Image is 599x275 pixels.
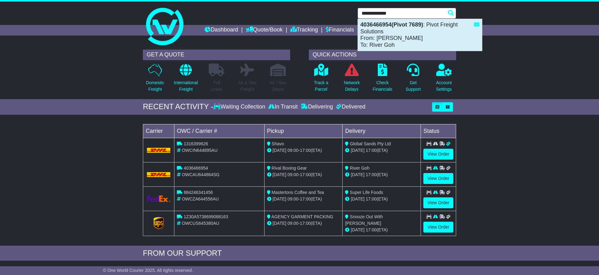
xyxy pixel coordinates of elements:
a: GetSupport [405,63,421,96]
span: 884246341456 [184,190,213,195]
span: River Goh [350,166,369,171]
a: AccountSettings [436,63,452,96]
span: 17:00 [300,196,311,201]
p: Get Support [406,80,421,93]
a: Dashboard [205,25,238,36]
div: - (ETA) [267,147,340,154]
td: Delivery [343,124,421,138]
a: View Order [423,173,453,184]
span: 09:00 [288,221,299,226]
p: Air / Sea Depot [270,80,286,93]
a: Quote/Book [246,25,283,36]
a: NetworkDelays [343,63,360,96]
span: 1Z30A5738699088163 [184,214,228,219]
a: View Order [423,222,453,233]
span: [DATE] [273,221,286,226]
span: [DATE] [273,172,286,177]
div: GET A QUOTE [143,50,290,60]
span: OWCZA644556AU [182,196,219,201]
td: Carrier [143,124,174,138]
p: Network Delays [344,80,360,93]
div: : Pivot Freight Solutions From: [PERSON_NAME] To: River Goh [358,19,482,51]
a: InternationalFreight [173,63,198,96]
span: AGENCY GARMENT PACKING [271,214,333,219]
span: [DATE] [273,148,286,153]
div: (ETA) [345,196,418,202]
div: - (ETA) [267,171,340,178]
strong: 4036466954(Pivot 7689) [360,22,423,28]
span: 17:00 [366,196,377,201]
span: Shavo [272,141,284,146]
td: Status [421,124,456,138]
img: DHL.png [147,172,170,177]
div: FROM OUR SUPPORT [143,249,456,258]
span: Global Sands Pty Ltd [350,141,391,146]
span: [DATE] [273,196,286,201]
a: Tracking [290,25,318,36]
a: View Order [423,197,453,208]
span: 17:00 [300,148,311,153]
div: Waiting Collection [213,104,267,110]
span: 17:00 [300,221,311,226]
a: DomesticFreight [146,63,164,96]
div: In Transit [267,104,299,110]
div: (ETA) [345,171,418,178]
p: Domestic Freight [146,80,164,93]
img: GetCarrierServiceLogo [153,217,164,229]
img: DHL.png [147,148,170,153]
span: [DATE] [351,172,364,177]
td: Pickup [264,124,343,138]
span: [DATE] [351,148,364,153]
a: View Order [423,149,453,160]
span: Mastertons Coffee and Tea [272,190,324,195]
div: (ETA) [345,147,418,154]
span: Snooze Out With [PERSON_NAME] [345,214,383,226]
span: 17:00 [366,172,377,177]
span: OWCUS645380AU [182,221,219,226]
p: Account Settings [436,80,452,93]
img: GetCarrierServiceLogo [147,195,170,202]
span: OWCIN644895AU [182,148,217,153]
p: Check Financials [373,80,392,93]
a: CheckFinancials [373,63,393,96]
div: - (ETA) [267,196,340,202]
div: QUICK ACTIONS [309,50,456,60]
div: Delivered [334,104,365,110]
p: Track a Parcel [314,80,328,93]
span: 17:00 [366,227,377,232]
span: 4036466954 [184,166,208,171]
span: [DATE] [351,227,364,232]
p: Full Loads [209,80,224,93]
p: International Freight [174,80,198,93]
span: © One World Courier 2025. All rights reserved. [103,268,193,273]
span: 1316399626 [184,141,208,146]
td: OWC / Carrier # [174,124,265,138]
span: 09:00 [288,196,299,201]
span: [DATE] [351,196,364,201]
span: 09:00 [288,172,299,177]
p: Air & Sea Freight [238,80,256,93]
div: - (ETA) [267,220,340,227]
div: Delivering [299,104,334,110]
div: RECENT ACTIVITY - [143,102,213,111]
span: 09:00 [288,148,299,153]
span: Super Life Foods [350,190,383,195]
span: OWCAU644864SG [182,172,220,177]
span: 17:00 [366,148,377,153]
a: Financials [326,25,354,36]
div: (ETA) [345,227,418,233]
span: Rival Boxing Gear [272,166,307,171]
span: 17:00 [300,172,311,177]
a: Track aParcel [314,63,329,96]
